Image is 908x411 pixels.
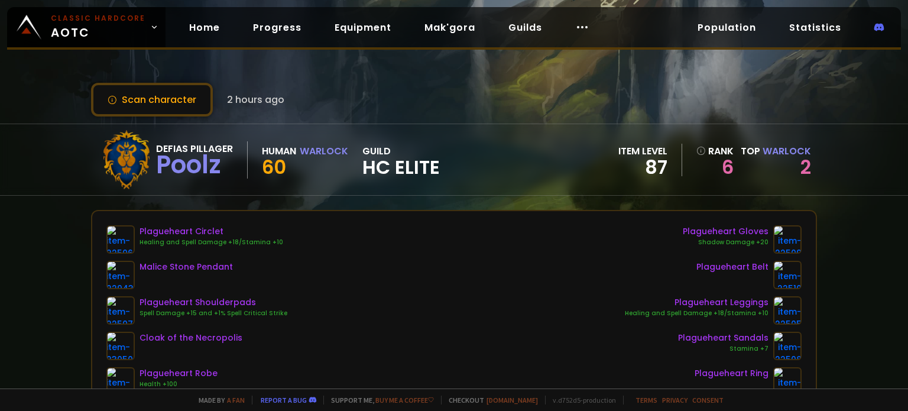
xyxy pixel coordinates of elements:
[678,344,768,354] div: Stamina +7
[773,296,802,325] img: item-22505
[695,367,768,380] div: Plagueheart Ring
[773,332,802,360] img: item-22508
[625,296,768,309] div: Plagueheart Leggings
[323,396,434,404] span: Support me,
[325,15,401,40] a: Equipment
[618,158,667,176] div: 87
[678,332,768,344] div: Plagueheart Sandals
[696,261,768,273] div: Plagueheart Belt
[51,13,145,24] small: Classic Hardcore
[180,15,229,40] a: Home
[106,367,135,396] img: item-22504
[635,396,657,404] a: Terms
[106,296,135,325] img: item-22507
[192,396,245,404] span: Made by
[415,15,485,40] a: Mak'gora
[780,15,851,40] a: Statistics
[106,332,135,360] img: item-23050
[499,15,552,40] a: Guilds
[441,396,538,404] span: Checkout
[696,158,734,176] a: 6
[773,225,802,254] img: item-22509
[227,92,284,107] span: 2 hours ago
[362,158,440,176] span: HC Elite
[140,225,283,238] div: Plagueheart Circlet
[800,154,811,180] a: 2
[545,396,616,404] span: v. d752d5 - production
[618,144,667,158] div: item level
[106,225,135,254] img: item-22506
[140,332,242,344] div: Cloak of the Necropolis
[156,141,233,156] div: Defias Pillager
[696,144,734,158] div: rank
[51,13,145,41] span: AOTC
[773,367,802,396] img: item-23063
[773,261,802,289] img: item-22510
[106,261,135,289] img: item-22943
[227,396,245,404] a: a fan
[375,396,434,404] a: Buy me a coffee
[692,396,724,404] a: Consent
[91,83,213,116] button: Scan character
[244,15,311,40] a: Progress
[261,396,307,404] a: Report a bug
[662,396,688,404] a: Privacy
[625,309,768,318] div: Healing and Spell Damage +18/Stamina +10
[262,154,286,180] span: 60
[683,225,768,238] div: Plagueheart Gloves
[156,156,233,174] div: Poolz
[140,296,287,309] div: Plagueheart Shoulderpads
[300,144,348,158] div: Warlock
[140,380,218,389] div: Health +100
[140,261,233,273] div: Malice Stone Pendant
[487,396,538,404] a: [DOMAIN_NAME]
[140,238,283,247] div: Healing and Spell Damage +18/Stamina +10
[683,238,768,247] div: Shadow Damage +20
[140,309,287,318] div: Spell Damage +15 and +1% Spell Critical Strike
[362,144,440,176] div: guild
[262,144,296,158] div: Human
[763,144,811,158] span: Warlock
[688,15,766,40] a: Population
[140,367,218,380] div: Plagueheart Robe
[741,144,811,158] div: Top
[7,7,166,47] a: Classic HardcoreAOTC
